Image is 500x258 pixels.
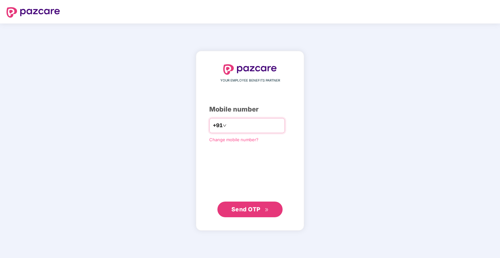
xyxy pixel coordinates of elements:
[7,7,60,18] img: logo
[265,208,269,212] span: double-right
[217,202,283,217] button: Send OTPdouble-right
[223,64,277,75] img: logo
[209,137,258,142] a: Change mobile number?
[213,121,223,129] span: +91
[220,78,280,83] span: YOUR EMPLOYEE BENEFITS PARTNER
[209,104,291,114] div: Mobile number
[223,124,227,128] span: down
[231,206,260,213] span: Send OTP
